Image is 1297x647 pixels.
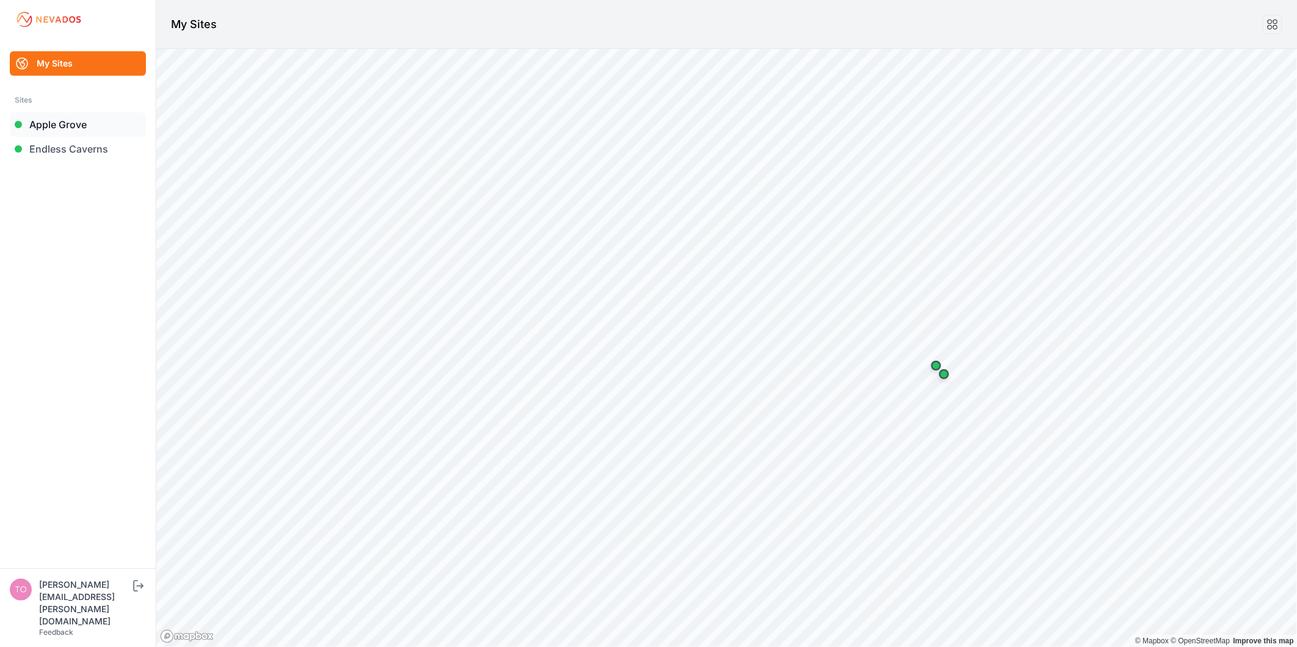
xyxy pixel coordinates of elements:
[15,10,83,29] img: Nevados
[10,137,146,161] a: Endless Caverns
[15,93,141,107] div: Sites
[924,353,948,378] div: Map marker
[171,16,217,33] h1: My Sites
[10,579,32,601] img: tomasz.barcz@energix-group.com
[160,629,214,643] a: Mapbox logo
[39,579,131,627] div: [PERSON_NAME][EMAIL_ADDRESS][PERSON_NAME][DOMAIN_NAME]
[156,49,1297,647] canvas: Map
[1135,637,1169,645] a: Mapbox
[1233,637,1294,645] a: Map feedback
[1171,637,1230,645] a: OpenStreetMap
[10,51,146,76] a: My Sites
[39,627,73,637] a: Feedback
[10,112,146,137] a: Apple Grove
